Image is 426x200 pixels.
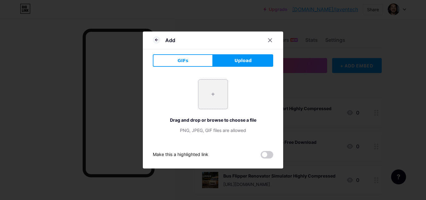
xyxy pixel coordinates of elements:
[177,57,188,64] span: GIFs
[165,37,175,44] div: Add
[153,54,213,67] button: GIFs
[153,127,273,134] div: PNG, JPEG, GIF files are allowed
[213,54,273,67] button: Upload
[153,151,208,159] div: Make this a highlighted link
[153,117,273,123] div: Drag and drop or browse to choose a file
[235,57,252,64] span: Upload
